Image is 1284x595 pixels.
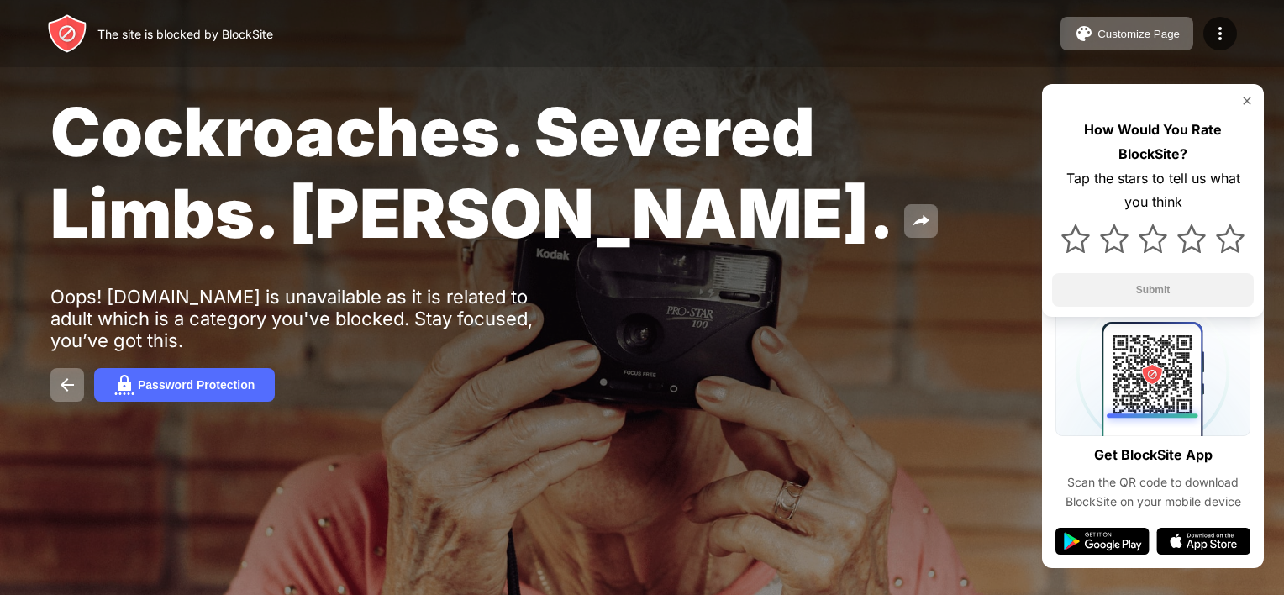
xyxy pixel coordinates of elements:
[1074,24,1094,44] img: pallet.svg
[94,368,275,402] button: Password Protection
[50,286,570,351] div: Oops! [DOMAIN_NAME] is unavailable as it is related to adult which is a category you've blocked. ...
[50,91,894,254] span: Cockroaches. Severed Limbs. [PERSON_NAME].
[1216,224,1245,253] img: star.svg
[1061,224,1090,253] img: star.svg
[138,378,255,392] div: Password Protection
[1156,528,1250,555] img: app-store.svg
[1240,94,1254,108] img: rate-us-close.svg
[1139,224,1167,253] img: star.svg
[1177,224,1206,253] img: star.svg
[1060,17,1193,50] button: Customize Page
[911,211,931,231] img: share.svg
[1097,28,1180,40] div: Customize Page
[1052,166,1254,215] div: Tap the stars to tell us what you think
[57,375,77,395] img: back.svg
[1052,118,1254,166] div: How Would You Rate BlockSite?
[1055,528,1150,555] img: google-play.svg
[1100,224,1129,253] img: star.svg
[114,375,134,395] img: password.svg
[1210,24,1230,44] img: menu-icon.svg
[1052,273,1254,307] button: Submit
[97,27,273,41] div: The site is blocked by BlockSite
[47,13,87,54] img: header-logo.svg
